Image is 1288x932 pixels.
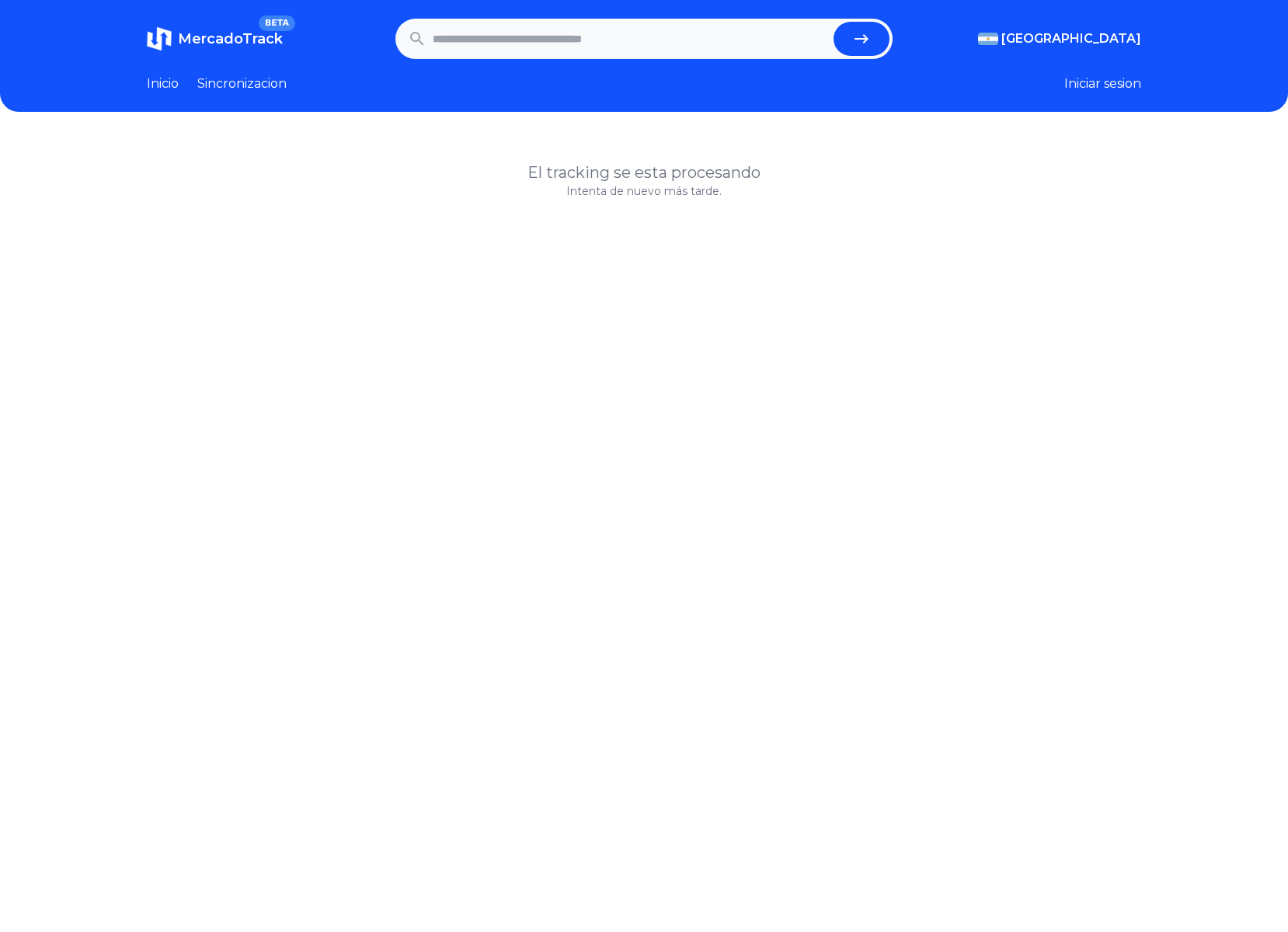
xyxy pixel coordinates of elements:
h1: El tracking se esta procesando [147,162,1141,183]
button: [GEOGRAPHIC_DATA] [978,30,1141,48]
a: Sincronizacion [197,75,287,93]
span: MercadoTrack [178,30,283,47]
a: MercadoTrackBETA [147,26,283,51]
p: Intenta de nuevo más tarde. [147,183,1141,199]
img: Argentina [978,33,998,45]
span: BETA [259,16,295,31]
img: MercadoTrack [147,26,172,51]
a: Inicio [147,75,179,93]
button: Iniciar sesion [1064,75,1141,93]
span: [GEOGRAPHIC_DATA] [1001,30,1141,48]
